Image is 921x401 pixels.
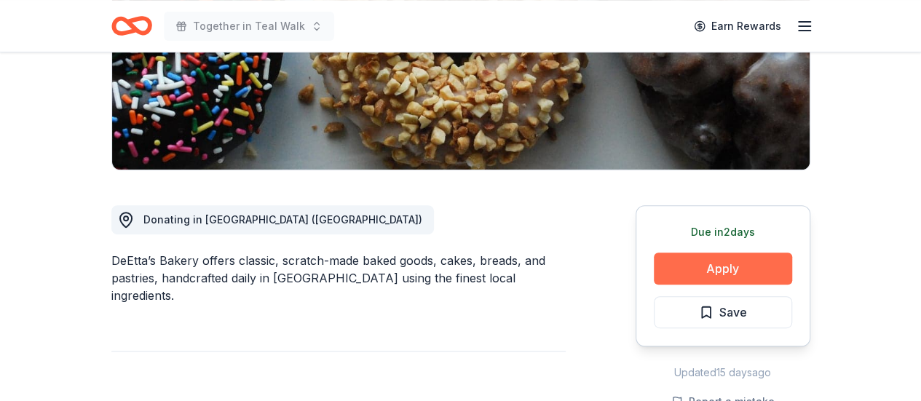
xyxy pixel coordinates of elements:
[111,9,152,43] a: Home
[685,13,790,39] a: Earn Rewards
[143,213,422,226] span: Donating in [GEOGRAPHIC_DATA] ([GEOGRAPHIC_DATA])
[636,364,810,381] div: Updated 15 days ago
[164,12,334,41] button: Together in Teal Walk
[654,296,792,328] button: Save
[654,223,792,241] div: Due in 2 days
[719,303,747,322] span: Save
[111,252,566,304] div: DeEtta’s Bakery offers classic, scratch-made baked goods, cakes, breads, and pastries, handcrafte...
[654,253,792,285] button: Apply
[193,17,305,35] span: Together in Teal Walk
